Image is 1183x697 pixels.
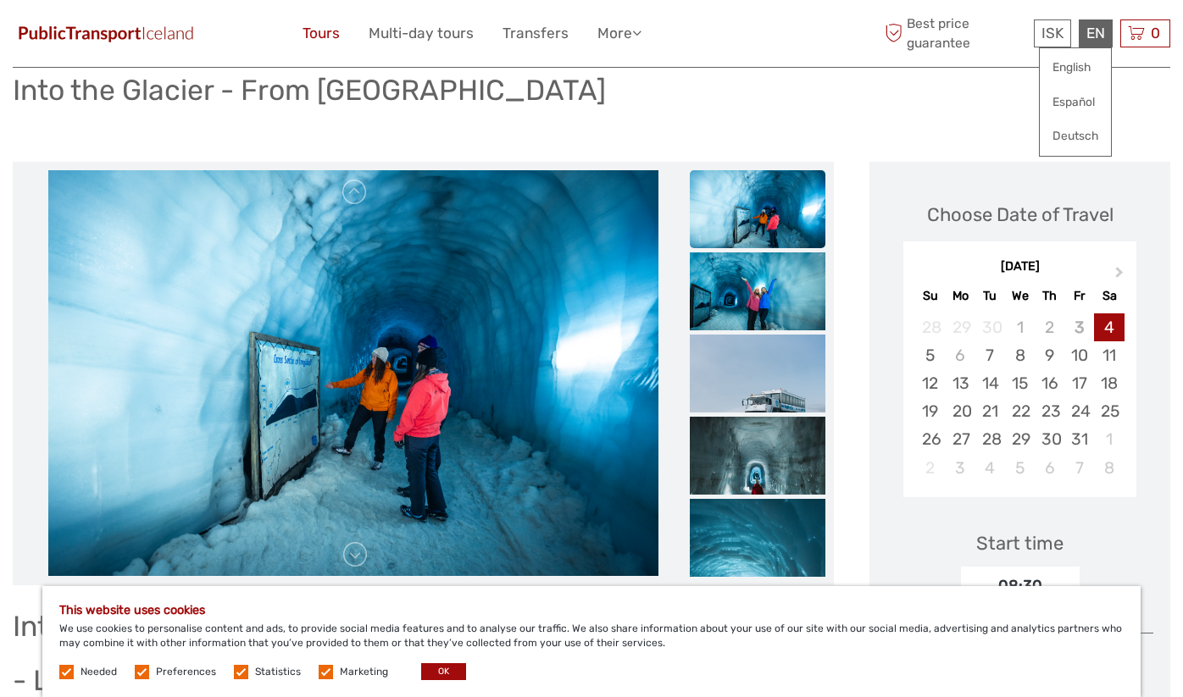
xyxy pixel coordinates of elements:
[1005,425,1035,453] div: Choose Wednesday, October 29th, 2025
[1094,313,1124,341] div: Choose Saturday, October 4th, 2025
[1148,25,1163,41] span: 0
[1040,121,1111,152] a: Deutsch
[42,586,1141,697] div: We use cookies to personalise content and ads, to provide social media features and to analyse ou...
[369,21,474,46] a: Multi-day tours
[1094,285,1124,307] div: Sa
[1035,313,1064,341] div: Not available Thursday, October 2nd, 2025
[915,313,945,341] div: Not available Sunday, September 28th, 2025
[915,454,945,482] div: Not available Sunday, November 2nd, 2025
[690,417,825,552] img: 25e167db29bf4d33b881ca40085477fc.jpeg
[1094,454,1124,482] div: Choose Saturday, November 8th, 2025
[690,335,825,470] img: 1cafb7fcc6804c99bcdccf2df4caca22.jpeg
[59,603,1124,617] h5: This website uses cookies
[1040,53,1111,83] a: English
[156,665,216,679] label: Preferences
[975,285,1005,307] div: Tu
[1108,263,1135,290] button: Next Month
[946,369,975,397] div: Choose Monday, October 13th, 2025
[915,369,945,397] div: Choose Sunday, October 12th, 2025
[597,21,641,46] a: More
[1005,454,1035,482] div: Choose Wednesday, November 5th, 2025
[13,609,834,644] h1: Into the Glacier from [GEOGRAPHIC_DATA]
[48,170,658,577] img: 3f902d68b7e440dfbfefbc9f1aa5903a.jpeg
[908,313,1130,482] div: month 2025-10
[1094,397,1124,425] div: Choose Saturday, October 25th, 2025
[13,73,606,108] h1: Into the Glacier - From [GEOGRAPHIC_DATA]
[13,21,199,46] img: 649-6460f36e-8799-4323-b450-83d04da7ab63_logo_small.jpg
[975,425,1005,453] div: Choose Tuesday, October 28th, 2025
[1005,285,1035,307] div: We
[1079,19,1113,47] div: EN
[975,369,1005,397] div: Choose Tuesday, October 14th, 2025
[81,665,117,679] label: Needed
[1094,425,1124,453] div: Choose Saturday, November 1st, 2025
[1035,454,1064,482] div: Choose Thursday, November 6th, 2025
[24,30,192,43] p: We're away right now. Please check back later!
[915,397,945,425] div: Choose Sunday, October 19th, 2025
[915,341,945,369] div: Choose Sunday, October 5th, 2025
[946,397,975,425] div: Choose Monday, October 20th, 2025
[1040,87,1111,118] a: Español
[1035,341,1064,369] div: Choose Thursday, October 9th, 2025
[1005,397,1035,425] div: Choose Wednesday, October 22nd, 2025
[881,14,1030,52] span: Best price guarantee
[421,663,466,680] button: OK
[946,313,975,341] div: Not available Monday, September 29th, 2025
[1035,285,1064,307] div: Th
[1005,341,1035,369] div: Choose Wednesday, October 8th, 2025
[903,258,1136,276] div: [DATE]
[195,26,215,47] button: Open LiveChat chat widget
[1064,341,1094,369] div: Choose Friday, October 10th, 2025
[340,665,388,679] label: Marketing
[1094,369,1124,397] div: Choose Saturday, October 18th, 2025
[915,425,945,453] div: Choose Sunday, October 26th, 2025
[1064,313,1094,341] div: Not available Friday, October 3rd, 2025
[1064,425,1094,453] div: Choose Friday, October 31st, 2025
[1005,313,1035,341] div: Not available Wednesday, October 1st, 2025
[1035,425,1064,453] div: Choose Thursday, October 30th, 2025
[1064,454,1094,482] div: Choose Friday, November 7th, 2025
[946,285,975,307] div: Mo
[946,341,975,369] div: Not available Monday, October 6th, 2025
[915,285,945,307] div: Su
[690,170,825,261] img: 3f902d68b7e440dfbfefbc9f1aa5903a.jpeg
[1064,369,1094,397] div: Choose Friday, October 17th, 2025
[927,202,1114,228] div: Choose Date of Travel
[690,252,825,343] img: 539e765343654b429d429dc4d1a94c1a.jpeg
[1035,369,1064,397] div: Choose Thursday, October 16th, 2025
[303,21,340,46] a: Tours
[1064,285,1094,307] div: Fr
[1041,25,1064,41] span: ISK
[961,567,1080,606] div: 08:30
[975,397,1005,425] div: Choose Tuesday, October 21st, 2025
[1005,369,1035,397] div: Choose Wednesday, October 15th, 2025
[255,665,301,679] label: Statistics
[1035,397,1064,425] div: Choose Thursday, October 23rd, 2025
[975,454,1005,482] div: Choose Tuesday, November 4th, 2025
[946,454,975,482] div: Choose Monday, November 3rd, 2025
[1064,397,1094,425] div: Choose Friday, October 24th, 2025
[946,425,975,453] div: Choose Monday, October 27th, 2025
[976,530,1064,556] div: Start time
[975,341,1005,369] div: Choose Tuesday, October 7th, 2025
[503,21,569,46] a: Transfers
[975,313,1005,341] div: Not available Tuesday, September 30th, 2025
[1094,341,1124,369] div: Choose Saturday, October 11th, 2025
